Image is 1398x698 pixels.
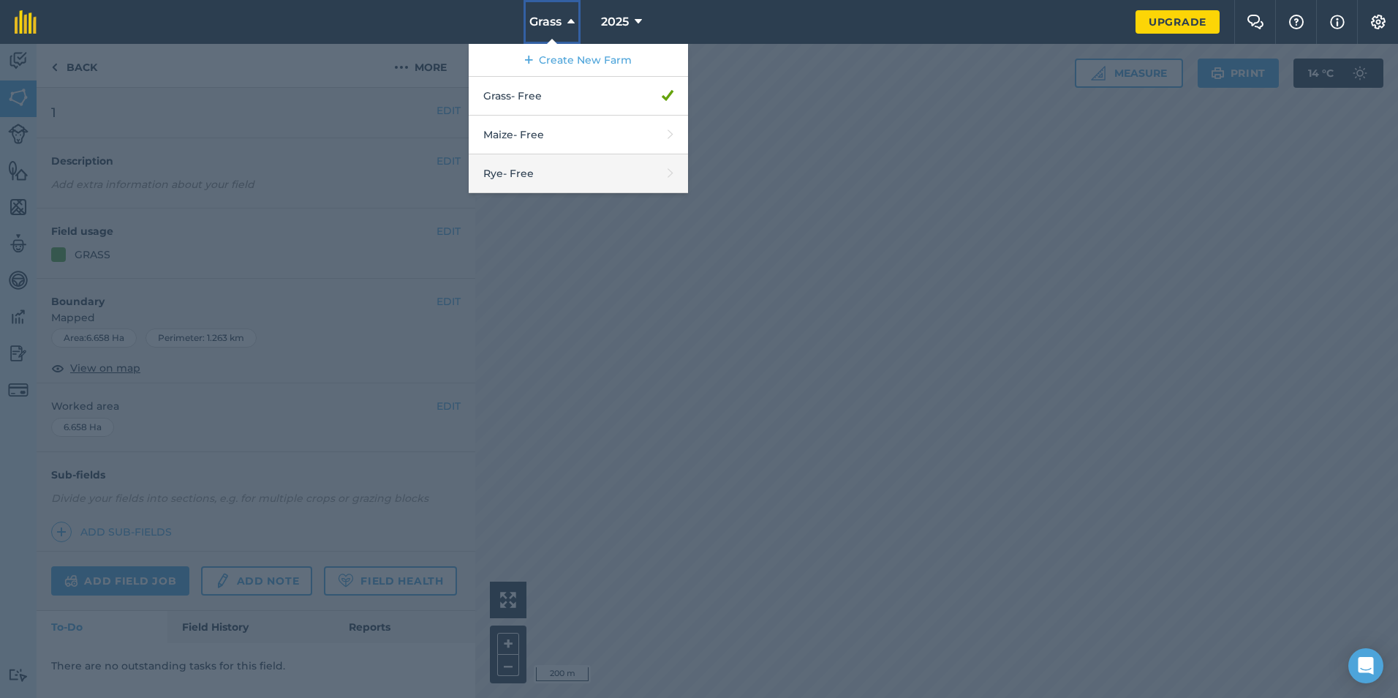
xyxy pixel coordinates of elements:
a: Rye- Free [469,154,688,193]
a: Maize- Free [469,116,688,154]
img: svg+xml;base64,PHN2ZyB4bWxucz0iaHR0cDovL3d3dy53My5vcmcvMjAwMC9zdmciIHdpZHRoPSIxNyIgaGVpZ2h0PSIxNy... [1330,13,1345,31]
a: Create New Farm [469,44,688,77]
a: Upgrade [1136,10,1220,34]
span: Grass [529,13,562,31]
img: A question mark icon [1288,15,1305,29]
div: Open Intercom Messenger [1348,648,1383,683]
img: A cog icon [1369,15,1387,29]
span: 2025 [601,13,629,31]
a: Grass- Free [469,77,688,116]
img: fieldmargin Logo [15,10,37,34]
img: Two speech bubbles overlapping with the left bubble in the forefront [1247,15,1264,29]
